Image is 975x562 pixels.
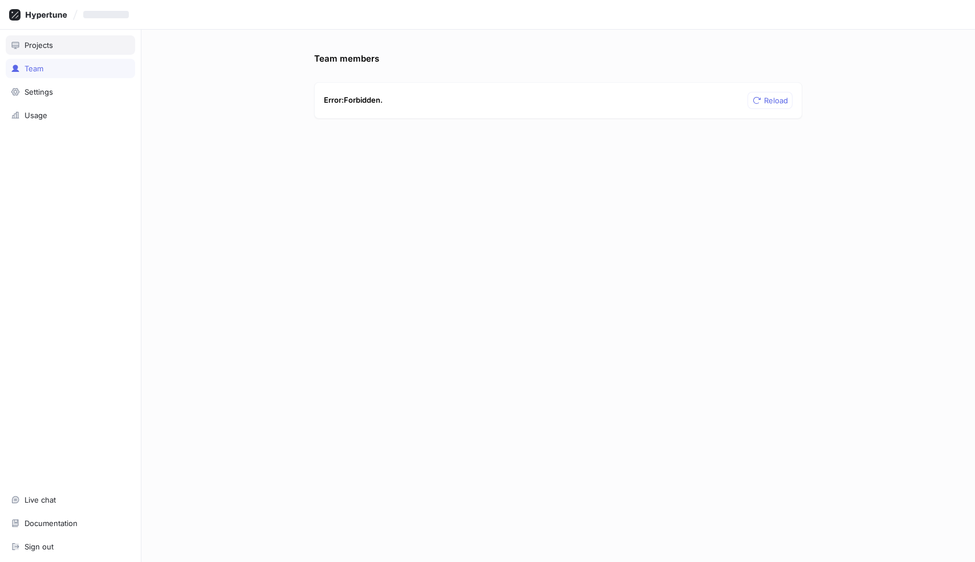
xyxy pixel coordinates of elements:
div: Team [25,64,43,73]
span: ‌ [83,11,129,18]
div: Usage [25,111,47,120]
div: Projects [25,41,53,50]
p: Team members [314,52,379,66]
a: Usage [6,106,135,125]
div: Live chat [25,495,56,504]
a: Team [6,59,135,78]
div: Documentation [25,519,78,528]
a: Documentation [6,514,135,533]
button: ‌ [79,5,138,24]
p: Error: Forbidden. [324,95,383,106]
a: Settings [6,82,135,102]
div: Settings [25,87,53,96]
a: Projects [6,35,135,55]
button: Reload [747,92,793,109]
div: Sign out [25,542,54,551]
span: Reload [764,97,788,104]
